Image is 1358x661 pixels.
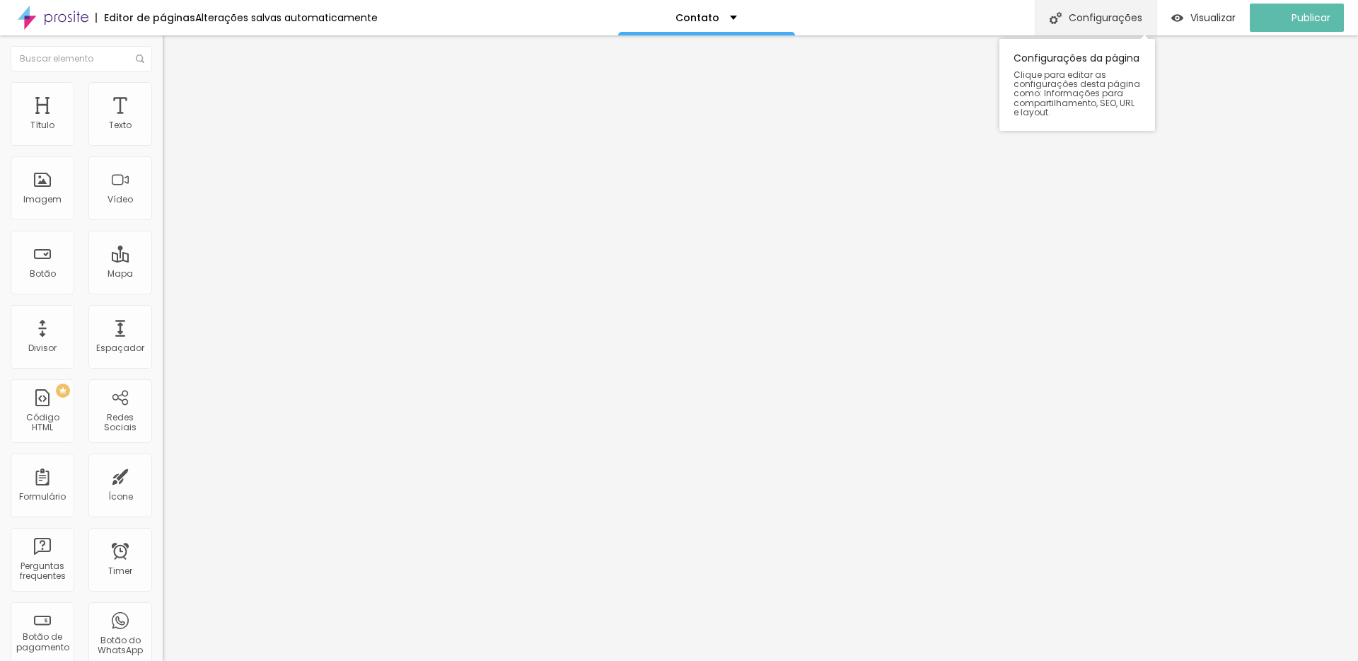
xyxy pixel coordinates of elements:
img: view-1.svg [1171,12,1183,24]
div: Mapa [108,269,133,279]
div: Redes Sociais [92,413,148,433]
button: Visualizar [1157,4,1250,32]
button: Publicar [1250,4,1344,32]
div: Título [30,120,54,130]
div: Alterações salvas automaticamente [195,13,378,23]
div: Botão do WhatsApp [92,636,148,656]
img: Icone [1050,12,1062,24]
div: Formulário [19,492,66,502]
div: Vídeo [108,195,133,205]
div: Configurações da página [999,39,1155,131]
div: Código HTML [14,413,70,433]
span: Clique para editar as configurações desta página como: Informações para compartilhamento, SEO, UR... [1014,70,1141,117]
div: Perguntas frequentes [14,561,70,582]
div: Timer [108,566,132,576]
div: Imagem [23,195,62,205]
div: Divisor [28,343,57,353]
img: Icone [136,54,144,63]
div: Botão de pagamento [14,632,70,653]
div: Ícone [108,492,133,502]
p: Contato [675,13,719,23]
iframe: Editor [163,35,1358,661]
div: Editor de páginas [95,13,195,23]
div: Texto [109,120,132,130]
input: Buscar elemento [11,46,152,71]
div: Espaçador [96,343,144,353]
div: Botão [30,269,56,279]
span: Visualizar [1190,12,1236,23]
span: Publicar [1292,12,1330,23]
